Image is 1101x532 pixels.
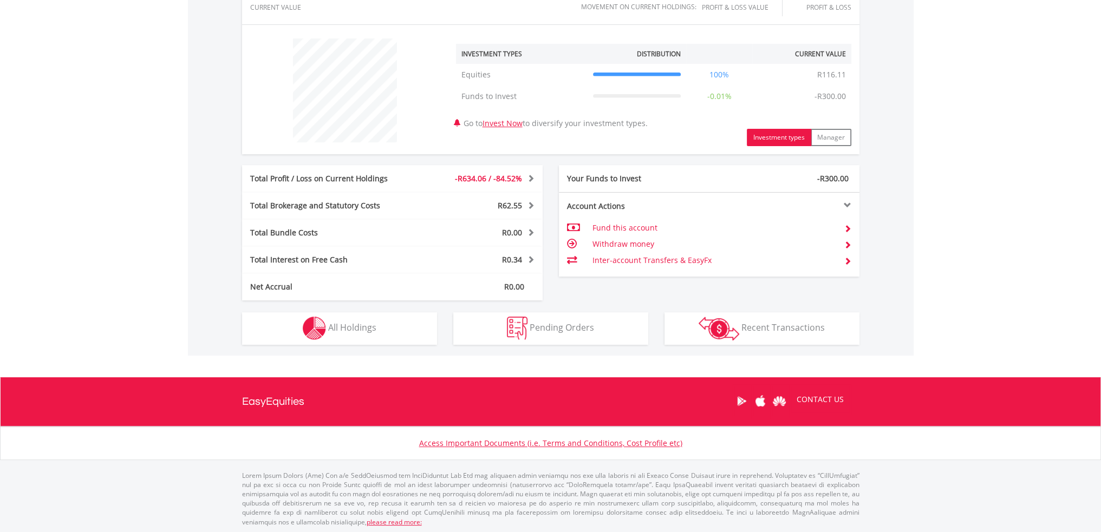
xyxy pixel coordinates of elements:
[699,317,739,340] img: transactions-zar-wht.png
[559,201,709,212] div: Account Actions
[504,281,524,292] span: R0.00
[741,321,825,333] span: Recent Transactions
[242,312,437,345] button: All Holdings
[502,227,522,238] span: R0.00
[637,49,681,58] div: Distribution
[686,64,752,86] td: 100%
[419,438,682,448] a: Access Important Documents (i.e. Terms and Conditions, Cost Profile etc)
[817,173,849,183] span: -R300.00
[751,384,770,418] a: Apple
[732,384,751,418] a: Google Play
[752,44,851,64] th: Current Value
[448,33,859,146] div: Go to to diversify your investment types.
[796,4,851,11] div: Profit & Loss
[789,384,851,415] a: CONTACT US
[242,227,418,238] div: Total Bundle Costs
[328,321,376,333] span: All Holdings
[686,86,752,107] td: -0.01%
[242,254,418,265] div: Total Interest on Free Cash
[367,517,422,527] a: please read more:
[770,384,789,418] a: Huawei
[581,3,696,10] div: Movement on Current Holdings:
[242,200,418,211] div: Total Brokerage and Statutory Costs
[559,173,709,184] div: Your Funds to Invest
[250,4,308,11] div: CURRENT VALUE
[812,64,851,86] td: R116.11
[809,86,851,107] td: -R300.00
[456,64,588,86] td: Equities
[530,321,594,333] span: Pending Orders
[664,312,859,345] button: Recent Transactions
[483,118,523,128] a: Invest Now
[455,173,522,183] span: -R634.06 / -84.52%
[747,129,811,146] button: Investment types
[592,220,835,236] td: Fund this account
[498,200,522,211] span: R62.55
[303,317,326,340] img: holdings-wht.png
[453,312,648,345] button: Pending Orders
[242,377,304,426] a: EasyEquities
[811,129,851,146] button: Manager
[242,471,859,527] p: Lorem Ipsum Dolors (Ame) Con a/e SeddOeiusmod tem InciDiduntut Lab Etd mag aliquaen admin veniamq...
[456,86,588,107] td: Funds to Invest
[507,317,527,340] img: pending_instructions-wht.png
[702,4,782,11] div: Profit & Loss Value
[592,252,835,268] td: Inter-account Transfers & EasyFx
[502,254,522,265] span: R0.34
[456,44,588,64] th: Investment Types
[242,173,418,184] div: Total Profit / Loss on Current Holdings
[242,281,418,292] div: Net Accrual
[592,236,835,252] td: Withdraw money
